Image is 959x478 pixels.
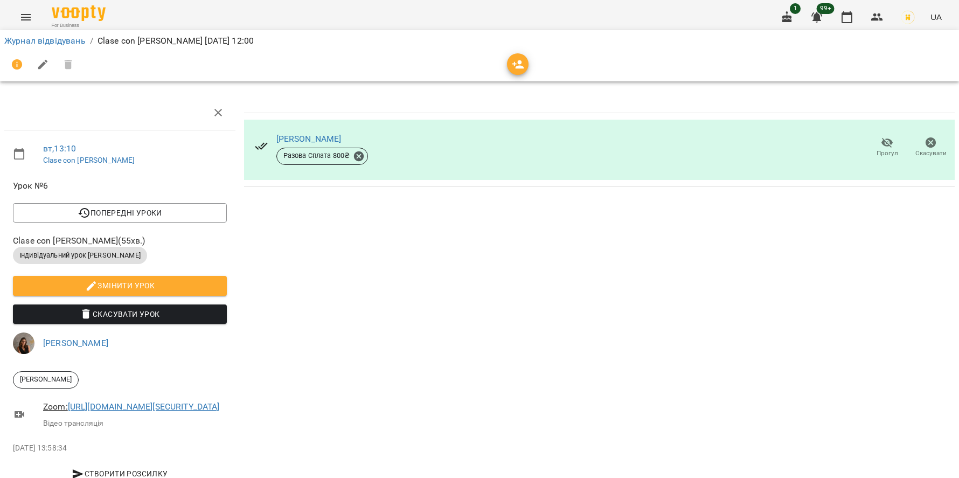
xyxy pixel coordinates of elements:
span: Разова Сплата 800 ₴ [277,151,357,161]
nav: breadcrumb [4,34,955,47]
a: вт , 13:10 [43,143,76,154]
span: [PERSON_NAME] [13,375,78,384]
a: [PERSON_NAME] [43,338,108,348]
span: Урок №6 [13,179,227,192]
button: Попередні уроки [13,203,227,223]
p: [DATE] 13:58:34 [13,443,227,454]
span: 1 [790,3,801,14]
button: Скасувати [909,133,953,163]
p: Clase con [PERSON_NAME] [DATE] 12:00 [98,34,254,47]
a: Clase con [PERSON_NAME] [43,156,135,164]
u: Zoom: [43,401,68,412]
span: 99+ [817,3,835,14]
button: Прогул [865,133,909,163]
a: Журнал відвідувань [4,36,86,46]
span: Індивідуальний урок [PERSON_NAME] [13,251,147,260]
span: Скасувати Урок [22,308,218,321]
span: Попередні уроки [22,206,218,219]
div: [PERSON_NAME] [13,371,79,389]
span: UA [930,11,942,23]
button: Menu [13,4,39,30]
span: For Business [52,22,106,29]
span: Clase con [PERSON_NAME] ( 55 хв. ) [13,234,227,247]
img: 1057bdf408f765eec8ba57556ca8f70b.png [13,332,34,354]
a: [URL][DOMAIN_NAME][SECURITY_DATA] [68,401,220,412]
a: [PERSON_NAME] [276,134,342,144]
span: Змінити урок [22,279,218,292]
span: Скасувати [915,149,947,158]
div: Разова Сплата 800₴ [276,148,369,165]
img: 8d0eeeb81da45b061d9d13bc87c74316.png [900,10,915,25]
button: Скасувати Урок [13,304,227,324]
li: / [90,34,93,47]
button: Змінити урок [13,276,227,295]
img: Voopty Logo [52,5,106,21]
p: Відео трансляція [43,418,227,429]
span: Прогул [877,149,898,158]
button: UA [926,7,946,27]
